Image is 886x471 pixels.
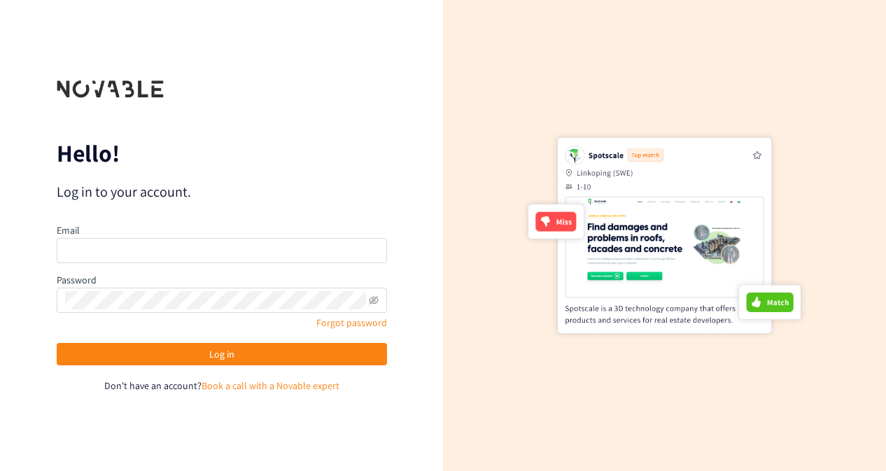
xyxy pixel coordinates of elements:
[57,343,387,365] button: Log in
[57,142,387,164] p: Hello!
[209,346,234,362] span: Log in
[369,295,379,305] span: eye-invisible
[57,224,80,237] label: Email
[202,379,339,392] a: Book a call with a Novable expert
[57,274,97,286] label: Password
[104,379,202,392] span: Don't have an account?
[316,316,387,329] a: Forgot password
[57,182,387,202] p: Log in to your account.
